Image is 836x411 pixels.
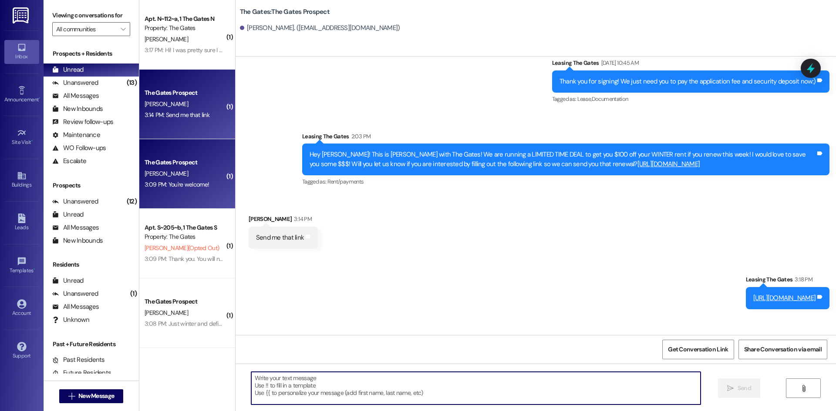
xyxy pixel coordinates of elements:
[52,236,103,245] div: New Inbounds
[637,160,700,168] a: [URL][DOMAIN_NAME]
[145,180,209,188] div: 3:09 PM: You're welcome!
[34,266,35,272] span: •
[792,275,812,284] div: 3:18 PM
[13,7,30,23] img: ResiDesk Logo
[327,178,364,185] span: Rent/payments
[52,210,84,219] div: Unread
[78,391,114,401] span: New Message
[52,91,99,100] div: All Messages
[662,340,734,359] button: Get Conversation Link
[738,340,827,359] button: Share Conversation via email
[52,117,113,127] div: Review follow-ups
[52,368,111,378] div: Future Residents
[145,46,314,54] div: 3:17 PM: Hi! I was pretty sure I already have a contract for the winter
[125,195,139,208] div: (12)
[256,233,304,242] div: Send me that link
[68,393,75,400] i: 
[145,111,209,119] div: 3:14 PM: Send me that link
[31,138,33,144] span: •
[552,58,829,70] div: Leasing The Gates
[44,181,139,190] div: Prospects
[145,170,188,177] span: [PERSON_NAME]
[240,7,330,17] b: The Gates: The Gates Prospect
[4,339,39,363] a: Support
[52,302,99,311] div: All Messages
[599,58,639,67] div: [DATE] 10:45 AM
[52,65,84,74] div: Unread
[744,345,822,354] span: Share Conversation via email
[738,384,751,393] span: Send
[552,93,829,105] div: Tagged as:
[44,340,139,349] div: Past + Future Residents
[4,40,39,63] a: Inbox
[52,355,105,364] div: Past Residents
[302,132,829,144] div: Leasing The Gates
[121,26,125,33] i: 
[52,197,98,206] div: Unanswered
[145,297,225,306] div: The Gates Prospect
[4,254,39,277] a: Templates •
[145,100,188,108] span: [PERSON_NAME]
[128,287,139,301] div: (1)
[249,214,318,227] div: [PERSON_NAME]
[4,297,39,320] a: Account
[4,168,39,192] a: Buildings
[4,126,39,149] a: Site Visit •
[145,23,225,33] div: Property: The Gates
[302,175,829,188] div: Tagged as:
[577,95,592,103] span: Lease ,
[56,22,116,36] input: All communities
[292,214,311,224] div: 3:14 PM
[753,294,816,302] a: [URL][DOMAIN_NAME]
[145,244,219,252] span: [PERSON_NAME] (Opted Out)
[240,23,400,33] div: [PERSON_NAME]. ([EMAIL_ADDRESS][DOMAIN_NAME])
[125,76,139,90] div: (13)
[349,132,371,141] div: 2:03 PM
[746,275,830,287] div: Leasing The Gates
[145,320,252,327] div: 3:08 PM: Just winter and definitely parking
[592,95,628,103] span: Documentation
[39,95,40,101] span: •
[145,35,188,43] span: [PERSON_NAME]
[52,144,106,153] div: WO Follow-ups
[310,150,816,169] div: Hey [PERSON_NAME]! This is [PERSON_NAME] with The Gates! We are running a LIMITED TIME DEAL to ge...
[727,385,734,392] i: 
[59,389,124,403] button: New Message
[145,88,225,97] div: The Gates Prospect
[52,78,98,87] div: Unanswered
[145,232,225,241] div: Property: The Gates
[4,211,39,234] a: Leads
[52,130,100,140] div: Maintenance
[145,14,225,23] div: Apt. N~112~a, 1 The Gates N
[52,9,130,22] label: Viewing conversations for
[44,49,139,58] div: Prospects + Residents
[52,157,86,166] div: Escalate
[52,289,98,298] div: Unanswered
[560,77,816,86] div: Thank you for signing! We just need you to pay the application fee and security deposit now:)
[52,223,99,232] div: All Messages
[52,276,84,285] div: Unread
[718,378,760,398] button: Send
[44,260,139,269] div: Residents
[52,104,103,114] div: New Inbounds
[145,255,558,263] div: 3:09 PM: Thank you. You will no longer receive texts from this thread. Please reply with 'UNSTOP'...
[145,223,225,232] div: Apt. S~205~b, 1 The Gates S
[668,345,728,354] span: Get Conversation Link
[145,309,188,317] span: [PERSON_NAME]
[800,385,807,392] i: 
[52,315,89,324] div: Unknown
[145,158,225,167] div: The Gates Prospect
